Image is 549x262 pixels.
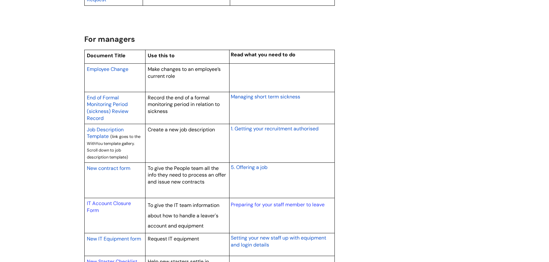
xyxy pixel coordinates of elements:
[231,125,319,132] a: 1. Getting your recruitment authorised
[231,234,326,248] a: Setting your new staff up with equipment and login details
[231,201,325,208] a: Preparing for your staff member to leave
[87,164,130,172] a: New contract form
[87,66,128,72] span: Employee Change
[148,165,226,185] span: To give the People team all the info they need to process an offer and issue new contracts
[87,134,140,160] span: (link goes to the WithYou template gallery. Scroll down to job description template)
[87,126,124,140] a: Job Description Template
[87,235,141,242] a: New IT Equipment form
[148,94,220,115] span: Record the end of a formal monitoring period in relation to sickness
[87,52,126,59] span: Document Title
[148,66,221,79] span: Make changes to an employee’s current role
[231,51,295,58] span: Read what you need to do
[87,165,130,172] span: New contract form
[84,34,135,44] span: For managers
[231,163,268,171] a: 5. Offering a job
[148,235,199,242] span: Request IT equipment
[87,235,141,242] span: New IT Equipment form
[148,202,219,229] span: To give the IT team information about how to handle a leaver's account and equipment
[87,200,131,214] a: IT Account Closure Form
[231,234,326,248] span: Setting your new staff up with equipment and login details
[231,164,268,171] span: 5. Offering a job
[231,93,300,100] a: Managing short term sickness
[87,94,128,122] a: End of Formal Monitoring Period (sickness) Review Record
[148,126,215,133] span: Create a new job description
[87,65,128,73] a: Employee Change
[148,52,175,59] span: Use this to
